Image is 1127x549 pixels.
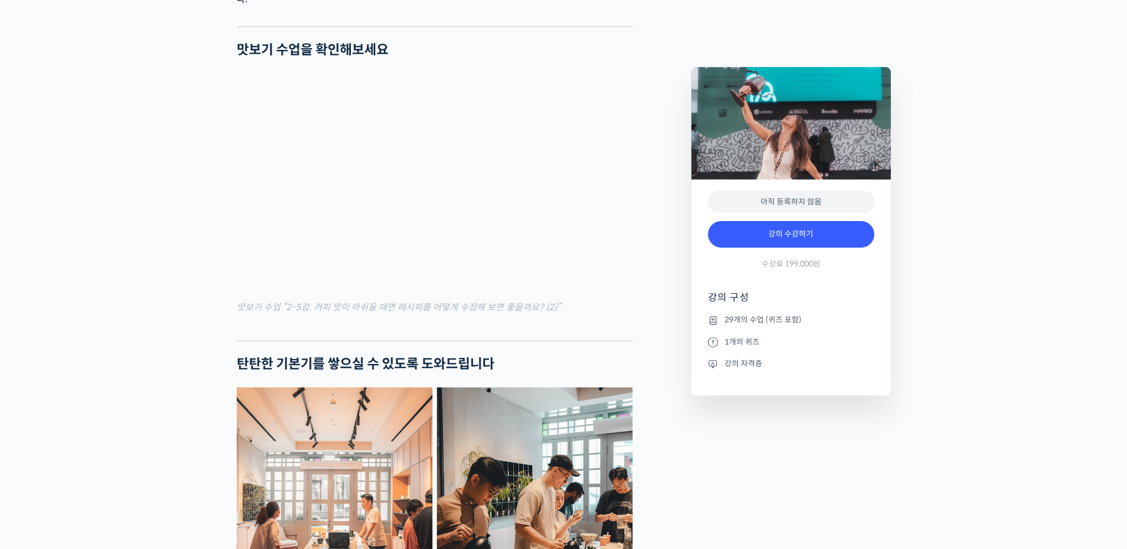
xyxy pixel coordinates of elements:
[237,42,389,58] strong: 맛보기 수업을 확인해보세요
[762,259,820,269] span: 수강료 199,000원
[708,291,874,313] h4: 강의 구성
[101,368,115,377] span: 대화
[35,368,42,377] span: 홈
[708,335,874,348] li: 1개의 퀴즈
[237,301,560,313] mark: 맛보기 수업 “2-5강. 커피 맛이 아쉬울 때면 레시피를 어떻게 수정해 보면 좋을까요? (2)”
[171,368,185,377] span: 설정
[708,357,874,370] li: 강의 자격증
[143,351,213,379] a: 설정
[708,221,874,248] a: 강의 수강하기
[237,356,633,372] h2: 탄탄한 기본기를 쌓으실 수 있도록 도와드립니다
[708,314,874,327] li: 29개의 수업 (퀴즈 포함)
[708,191,874,213] div: 아직 등록하지 않음
[73,351,143,379] a: 대화
[3,351,73,379] a: 홈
